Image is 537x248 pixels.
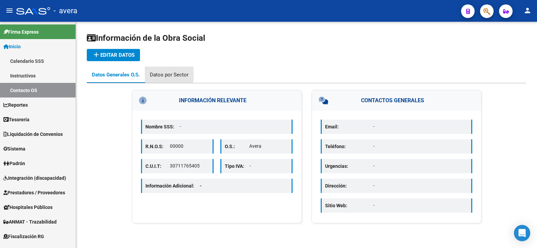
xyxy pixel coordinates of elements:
[225,143,249,150] p: O.S.:
[3,218,57,226] span: ANMAT - Trazabilidad
[225,162,250,170] p: Tipo IVA:
[132,90,301,111] h3: INFORMACIÓN RELEVANTE
[3,116,29,123] span: Tesorería
[373,162,468,170] p: -
[325,182,373,190] p: Dirección:
[87,49,140,61] button: Editar datos
[523,6,532,15] mat-icon: person
[145,123,180,130] p: Nombre SSS:
[373,123,468,130] p: -
[3,43,21,50] span: Inicio
[54,3,77,18] span: - avera
[3,174,66,182] span: Integración (discapacidad)
[145,143,170,150] p: R.N.O.S:
[373,202,468,209] p: -
[3,130,63,138] span: Liquidación de Convenios
[3,160,25,167] span: Padrón
[373,182,468,189] p: -
[92,71,140,78] div: Datos Generales O.S.
[145,182,207,190] p: Información Adicional:
[3,189,65,196] span: Prestadores / Proveedores
[373,143,468,150] p: -
[87,33,526,43] h1: Información de la Obra Social
[250,162,289,170] p: -
[3,145,25,153] span: Sistema
[170,162,209,170] p: 30711765405
[3,233,44,240] span: Fiscalización RG
[150,71,188,78] div: Datos por Sector
[92,52,135,58] span: Editar datos
[180,123,288,130] p: -
[170,143,209,150] p: 00000
[5,6,14,15] mat-icon: menu
[312,90,481,111] h3: CONTACTOS GENERALES
[3,203,53,211] span: Hospitales Públicos
[325,123,373,130] p: Email:
[3,28,39,36] span: Firma Express
[514,225,530,241] div: Open Intercom Messenger
[200,183,202,189] span: -
[145,162,170,170] p: C.U.I.T:
[325,143,373,150] p: Teléfono:
[92,51,100,59] mat-icon: add
[325,162,373,170] p: Urgencias:
[3,101,28,109] span: Reportes
[249,143,288,150] p: Avera
[325,202,373,209] p: Sitio Web:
